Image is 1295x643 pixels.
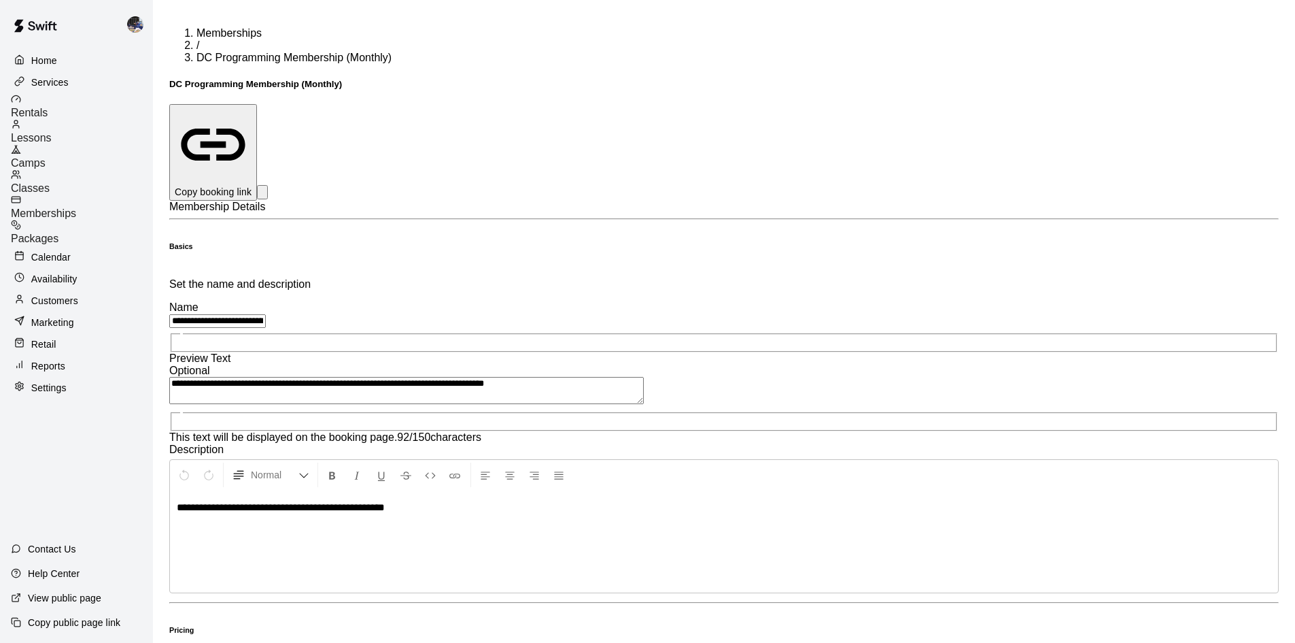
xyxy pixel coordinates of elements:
p: View public page [28,591,101,605]
p: Copy booking link [175,185,252,199]
span: Camps [11,157,46,169]
span: Rentals [11,107,48,118]
div: split button [169,104,1279,201]
span: Normal [251,468,298,482]
p: Set the name and description [169,278,1279,291]
li: / [196,39,1279,52]
img: Kevin Chandler [127,16,143,33]
p: Contact Us [28,542,76,556]
span: This text will be displayed on the booking page. [169,431,397,443]
a: Memberships [196,27,262,39]
a: Rentals [11,94,153,119]
p: Help Center [28,567,80,580]
a: Lessons [11,119,153,144]
button: Redo [197,463,220,487]
label: Preview Text [169,352,230,364]
p: Calendar [31,250,71,264]
span: Packages [11,233,58,244]
p: Settings [31,381,67,395]
button: Format Bold [321,463,344,487]
span: DC Programming Membership (Monthly) [169,79,342,89]
p: Customers [31,294,78,308]
h6: Basics [169,242,193,250]
button: Formatting Options [226,463,315,487]
button: Format Italics [345,463,368,487]
a: Marketing [11,312,142,333]
a: Calendar [11,247,142,267]
a: Retail [11,334,142,355]
span: Optional [169,365,210,376]
a: Memberships [11,195,153,220]
button: Justify Align [547,463,570,487]
a: Home [11,50,142,71]
a: Services [11,72,142,93]
button: Format Strikethrough [394,463,417,487]
p: Marketing [31,316,74,329]
button: Undo [173,463,196,487]
a: Packages [11,220,153,245]
button: select merge strategy [257,185,268,199]
a: Classes [11,169,153,195]
a: Camps [11,144,153,169]
button: Insert Link [443,463,466,487]
span: DC Programming Membership (Monthly) [196,52,392,63]
span: Memberships [11,208,76,219]
h6: Pricing [169,626,194,634]
p: Copy public page link [28,616,120,629]
button: Copy booking link [169,104,257,201]
p: Services [31,76,69,89]
p: Home [31,54,57,67]
button: Left Align [474,463,497,487]
button: Right Align [523,463,546,487]
a: Customers [11,291,142,311]
nav: breadcrumb [169,27,1279,64]
label: Description [169,444,224,455]
p: Reports [31,359,65,373]
button: Insert Code [419,463,442,487]
span: 92 / 150 characters [397,431,481,443]
span: Membership Details [169,201,265,212]
button: Center Align [498,463,521,487]
label: Name [169,301,198,313]
p: Availability [31,272,77,286]
div: Kevin Chandler [124,11,153,38]
a: Availability [11,269,142,289]
span: Classes [11,182,50,194]
button: Format Underline [370,463,393,487]
a: Reports [11,356,142,376]
span: Lessons [11,132,52,144]
p: Retail [31,337,56,351]
a: Settings [11,378,142,398]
